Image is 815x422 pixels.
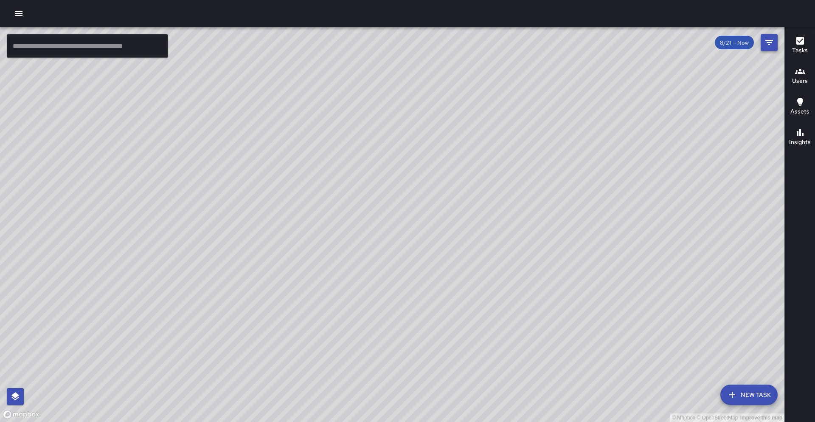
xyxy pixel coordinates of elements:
button: Insights [785,122,815,153]
h6: Tasks [792,46,808,55]
h6: Assets [790,107,809,116]
h6: Users [792,76,808,86]
button: Filters [761,34,778,51]
h6: Insights [789,138,811,147]
button: New Task [720,385,778,405]
button: Assets [785,92,815,122]
button: Users [785,61,815,92]
button: Tasks [785,31,815,61]
span: 8/21 — Now [715,39,754,46]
